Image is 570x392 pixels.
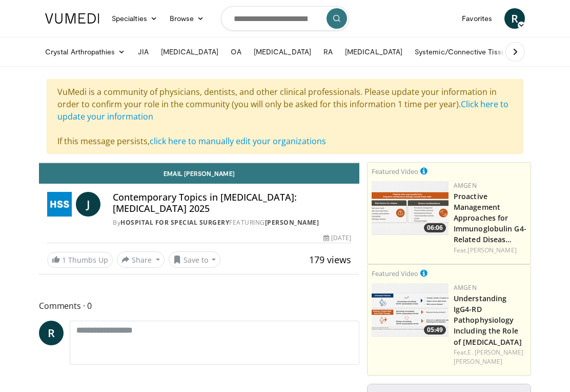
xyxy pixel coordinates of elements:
a: JIA [132,42,155,62]
div: Feat. [454,246,526,255]
span: Comments 0 [39,299,359,312]
div: By FEATURING [113,218,351,227]
a: Amgen [454,181,477,190]
button: Share [117,251,165,268]
button: Save to [169,251,221,268]
a: 05:49 [372,283,449,337]
a: 06:06 [372,181,449,235]
a: Amgen [454,283,477,292]
a: R [504,8,525,29]
small: Featured Video [372,269,418,278]
a: Email [PERSON_NAME] [39,163,359,184]
img: 3e5b4ad1-6d9b-4d8f-ba8e-7f7d389ba880.png.150x105_q85_crop-smart_upscale.png [372,283,449,337]
a: J [76,192,100,217]
a: E. [PERSON_NAME] [PERSON_NAME] [454,348,523,366]
a: Hospital for Special Surgery [120,218,229,227]
a: Proactive Management Approaches for Immunoglobulin G4-Related Diseas… [454,191,526,244]
a: [PERSON_NAME] [265,218,319,227]
a: [MEDICAL_DATA] [248,42,317,62]
a: [MEDICAL_DATA] [155,42,225,62]
a: Favorites [456,8,498,29]
div: VuMedi is a community of physicians, dentists, and other clinical professionals. Please update yo... [47,79,523,154]
img: Hospital for Special Surgery [47,192,72,217]
span: 179 views [309,253,351,266]
a: Browse [164,8,211,29]
a: [PERSON_NAME] [467,246,516,254]
a: Systemic/Connective Tissue Disease [409,42,554,62]
a: 1 Thumbs Up [47,252,113,268]
a: click here to manually edit your organizations [150,135,326,147]
a: Specialties [106,8,164,29]
h4: Contemporary Topics in [MEDICAL_DATA]: [MEDICAL_DATA] 2025 [113,192,351,214]
div: [DATE] [323,233,351,243]
a: [MEDICAL_DATA] [339,42,409,62]
a: Crystal Arthropathies [39,42,132,62]
a: OA [225,42,248,62]
a: Understanding IgG4-RD Pathophysiology Including the Role of [MEDICAL_DATA] [454,293,522,346]
div: Feat. [454,348,526,366]
input: Search topics, interventions [221,6,349,31]
a: R [39,321,64,345]
a: RA [317,42,339,62]
span: 06:06 [424,223,446,232]
img: b07e8bac-fd62-4609-bac4-e65b7a485b7c.png.150x105_q85_crop-smart_upscale.png [372,181,449,235]
span: 1 [62,255,66,265]
img: VuMedi Logo [45,13,99,24]
span: 05:49 [424,325,446,335]
small: Featured Video [372,167,418,176]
